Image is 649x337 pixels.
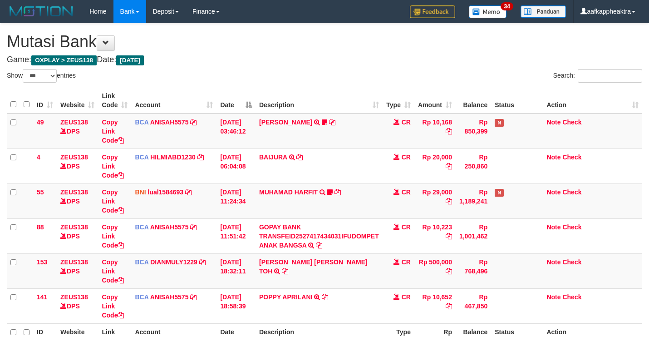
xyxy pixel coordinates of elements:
td: Rp 768,496 [456,253,491,288]
a: Note [546,188,560,196]
span: CR [402,223,411,231]
span: OXPLAY > ZEUS138 [31,55,97,65]
span: BCA [135,293,148,301]
a: MUHAMAD HARFIT [259,188,318,196]
span: 55 [37,188,44,196]
a: HILMIABD1230 [150,154,196,161]
input: Search: [578,69,642,83]
span: CR [402,188,411,196]
h4: Game: Date: [7,55,642,64]
td: DPS [57,183,98,218]
a: ANISAH5575 [150,119,189,126]
a: [PERSON_NAME] [PERSON_NAME] TOH [259,258,368,275]
th: Balance [456,88,491,114]
label: Show entries [7,69,76,83]
th: Description: activate to sort column ascending [256,88,383,114]
a: Note [546,293,560,301]
a: Check [562,258,581,266]
a: Note [546,119,560,126]
td: Rp 20,000 [414,149,456,183]
a: Check [562,188,581,196]
span: Has Note [495,189,504,197]
span: CR [402,258,411,266]
a: Copy DIANMULY1229 to clipboard [199,258,206,266]
td: [DATE] 18:58:39 [216,288,256,323]
th: Amount: activate to sort column ascending [414,88,456,114]
td: [DATE] 18:32:11 [216,253,256,288]
a: Check [562,154,581,161]
a: ZEUS138 [60,188,88,196]
td: [DATE] 06:04:08 [216,149,256,183]
a: ZEUS138 [60,223,88,231]
img: MOTION_logo.png [7,5,76,18]
td: Rp 250,860 [456,149,491,183]
td: Rp 500,000 [414,253,456,288]
span: BNI [135,188,146,196]
a: Copy MUHAMAD HARFIT to clipboard [334,188,341,196]
th: Type: activate to sort column ascending [383,88,414,114]
a: ZEUS138 [60,119,88,126]
span: 49 [37,119,44,126]
a: ZEUS138 [60,258,88,266]
a: Note [546,258,560,266]
a: Copy Link Code [102,119,124,144]
a: Copy Link Code [102,258,124,284]
a: ZEUS138 [60,293,88,301]
span: 4 [37,154,40,161]
span: 88 [37,223,44,231]
a: BAIJURA [259,154,287,161]
td: DPS [57,288,98,323]
span: [DATE] [116,55,144,65]
th: Date: activate to sort column descending [216,88,256,114]
th: Account: activate to sort column ascending [131,88,216,114]
label: Search: [553,69,642,83]
a: Copy Rp 29,000 to clipboard [446,198,452,205]
span: CR [402,119,411,126]
a: Copy INA PAUJANAH to clipboard [329,119,335,126]
a: ANISAH5575 [150,223,189,231]
span: 34 [501,2,513,10]
a: Copy Link Code [102,293,124,319]
a: Copy BAIJURA to clipboard [296,154,303,161]
th: Link Code: activate to sort column ascending [98,88,131,114]
a: Copy Link Code [102,223,124,249]
td: Rp 10,652 [414,288,456,323]
a: POPPY APRILANI [259,293,312,301]
a: DIANMULY1229 [150,258,197,266]
a: Note [546,223,560,231]
a: Note [546,154,560,161]
td: [DATE] 03:46:12 [216,114,256,149]
td: DPS [57,253,98,288]
th: ID: activate to sort column ascending [33,88,57,114]
img: Feedback.jpg [410,5,455,18]
a: GOPAY BANK TRANSFEID2527417434031IFUDOMPET ANAK BANGSA [259,223,379,249]
th: Status [491,88,543,114]
a: Copy ANISAH5575 to clipboard [190,119,197,126]
a: Copy Rp 10,652 to clipboard [446,302,452,310]
a: ZEUS138 [60,154,88,161]
a: Copy POPPY APRILANI to clipboard [322,293,328,301]
span: BCA [135,119,148,126]
th: Website: activate to sort column ascending [57,88,98,114]
span: 141 [37,293,47,301]
a: Copy Rp 20,000 to clipboard [446,163,452,170]
a: Copy ANISAH5575 to clipboard [190,223,197,231]
a: Copy Rp 10,223 to clipboard [446,233,452,240]
span: CR [402,293,411,301]
a: Copy CARINA OCTAVIA TOH to clipboard [282,268,288,275]
td: DPS [57,149,98,183]
td: Rp 850,399 [456,114,491,149]
a: Copy HILMIABD1230 to clipboard [197,154,204,161]
td: [DATE] 11:51:42 [216,218,256,253]
img: panduan.png [521,5,566,18]
a: Check [562,119,581,126]
td: Rp 29,000 [414,183,456,218]
a: Copy Link Code [102,154,124,179]
td: Rp 10,223 [414,218,456,253]
td: Rp 1,189,241 [456,183,491,218]
span: CR [402,154,411,161]
a: Copy lual1584693 to clipboard [185,188,192,196]
a: lual1584693 [147,188,183,196]
a: Check [562,223,581,231]
a: Copy GOPAY BANK TRANSFEID2527417434031IFUDOMPET ANAK BANGSA to clipboard [316,242,322,249]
